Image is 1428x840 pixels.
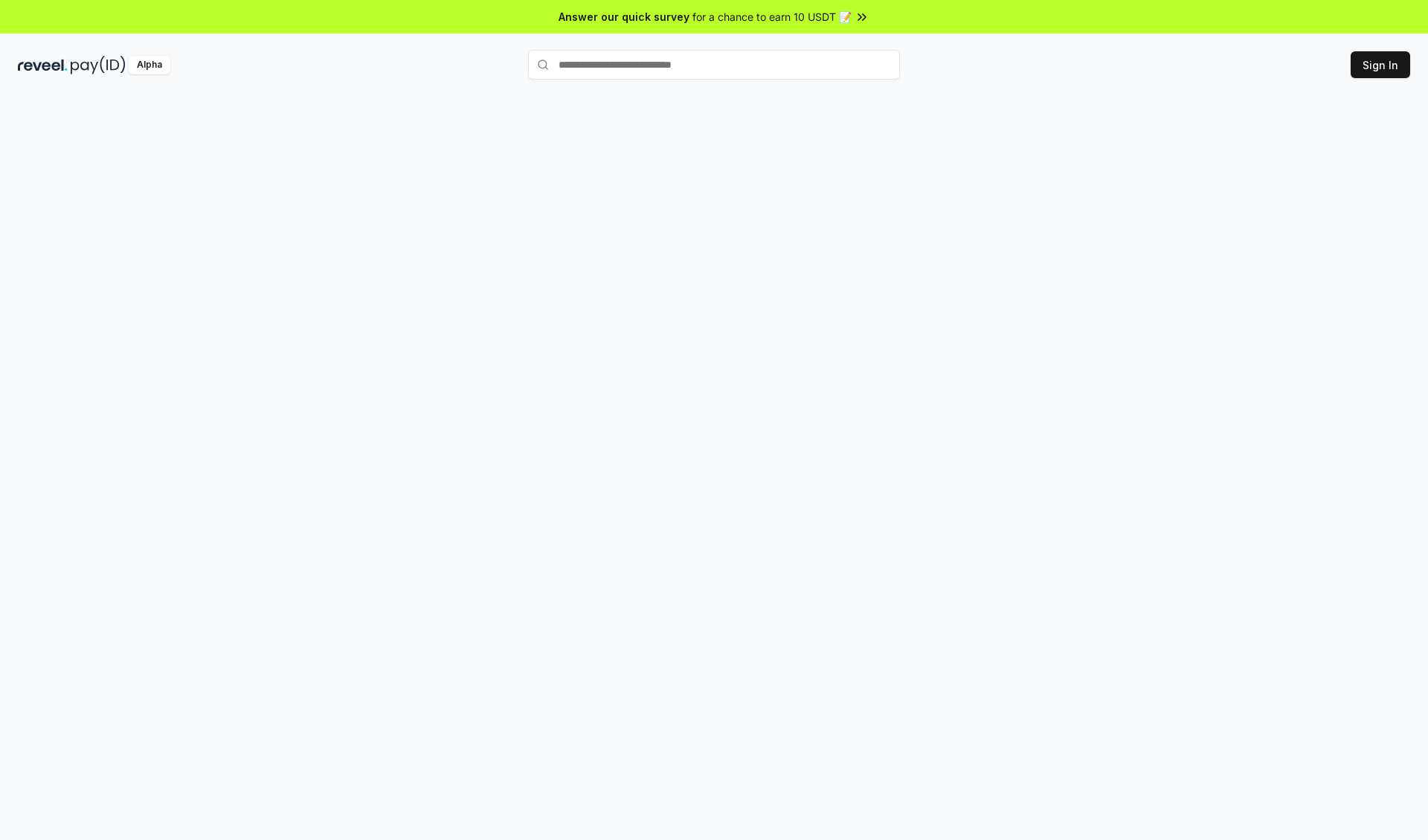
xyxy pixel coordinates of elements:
button: Sign In [1351,51,1410,78]
span: Answer our quick survey [559,9,689,25]
span: for a chance to earn 10 USDT 📝 [692,9,852,25]
img: pay_id [71,56,126,74]
img: reveel_dark [18,56,68,74]
div: Alpha [129,56,170,74]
